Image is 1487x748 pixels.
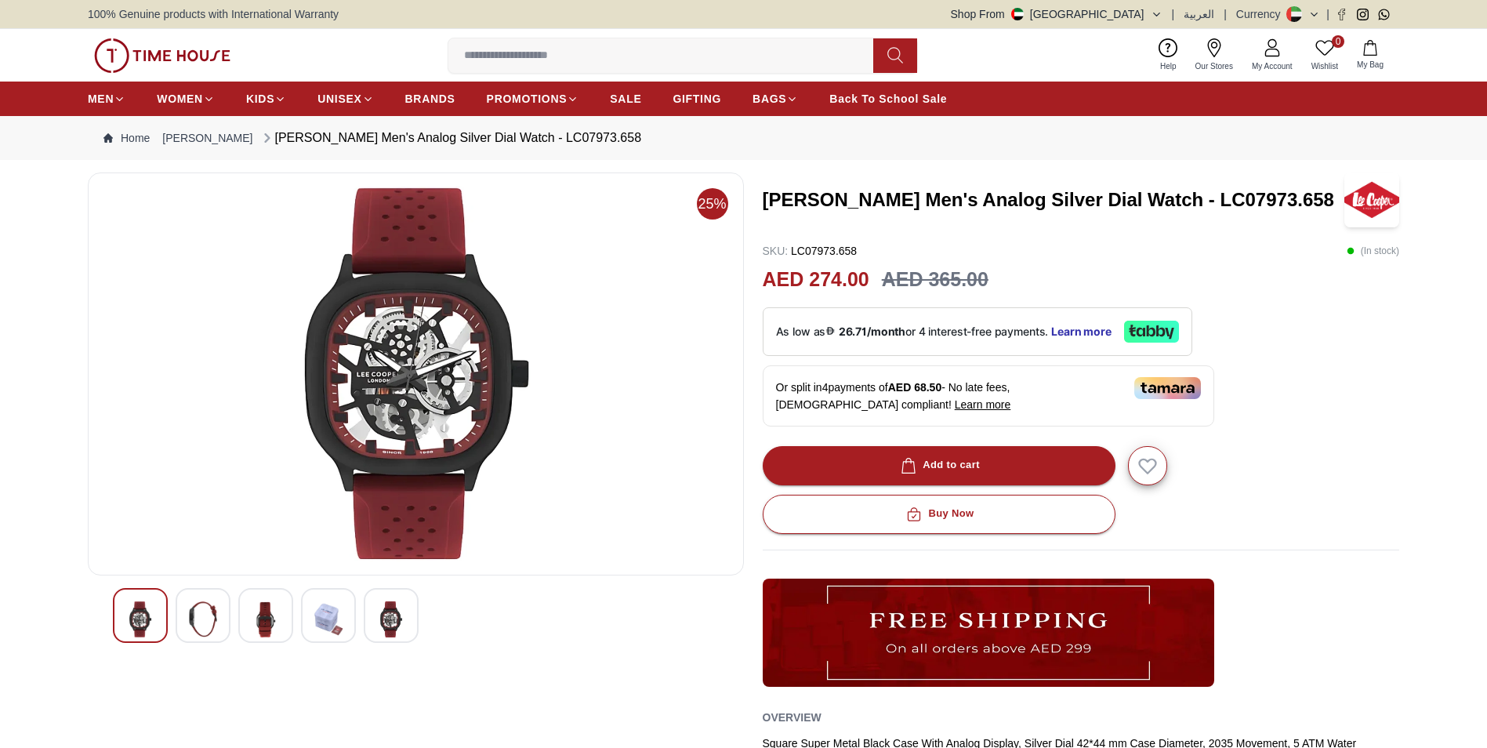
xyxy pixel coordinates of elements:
span: UNISEX [317,91,361,107]
a: Back To School Sale [829,85,947,113]
img: Lee Cooper Men's Analog Silver Dial Watch - LC07973.658 [101,186,731,562]
span: GIFTING [673,91,721,107]
span: PROMOTIONS [487,91,568,107]
p: ( In stock ) [1347,243,1399,259]
img: Lee Cooper Men's Analog Silver Dial Watch - LC07973.658 [377,601,405,637]
a: SALE [610,85,641,113]
a: [PERSON_NAME] [162,130,252,146]
span: My Account [1246,60,1299,72]
img: Tamara [1134,377,1201,399]
a: KIDS [246,85,286,113]
a: PROMOTIONS [487,85,579,113]
span: Help [1154,60,1183,72]
span: SKU : [763,245,789,257]
img: Lee Cooper Men's Analog Silver Dial Watch - LC07973.658 [189,601,217,637]
img: Lee Cooper Men's Analog Silver Dial Watch - LC07973.658 [252,601,280,637]
a: GIFTING [673,85,721,113]
button: Shop From[GEOGRAPHIC_DATA] [951,6,1162,22]
a: BAGS [753,85,798,113]
span: | [1224,6,1227,22]
img: Lee Cooper Men's Analog Silver Dial Watch - LC07973.658 [314,601,343,637]
a: Facebook [1336,9,1347,20]
span: AED 68.50 [888,381,941,394]
a: 0Wishlist [1302,35,1347,75]
img: Lee Cooper Men's Analog Silver Dial Watch - LC07973.658 [1344,172,1399,227]
div: Or split in 4 payments of - No late fees, [DEMOGRAPHIC_DATA] compliant! [763,365,1214,427]
img: United Arab Emirates [1011,8,1024,20]
span: Our Stores [1189,60,1239,72]
span: My Bag [1351,59,1390,71]
span: 25% [697,188,728,220]
span: | [1172,6,1175,22]
nav: Breadcrumb [88,116,1399,160]
img: Lee Cooper Men's Analog Silver Dial Watch - LC07973.658 [126,601,154,637]
button: Buy Now [763,495,1115,534]
a: WOMEN [157,85,215,113]
div: Add to cart [898,456,980,474]
span: BRANDS [405,91,455,107]
span: KIDS [246,91,274,107]
a: Instagram [1357,9,1369,20]
a: BRANDS [405,85,455,113]
a: Our Stores [1186,35,1242,75]
span: 100% Genuine products with International Warranty [88,6,339,22]
button: My Bag [1347,37,1393,74]
span: Back To School Sale [829,91,947,107]
a: Whatsapp [1378,9,1390,20]
span: MEN [88,91,114,107]
span: WOMEN [157,91,203,107]
span: | [1326,6,1329,22]
span: 0 [1332,35,1344,48]
p: LC07973.658 [763,243,858,259]
img: ... [763,579,1214,687]
a: Home [103,130,150,146]
span: Wishlist [1305,60,1344,72]
h3: [PERSON_NAME] Men's Analog Silver Dial Watch - LC07973.658 [763,187,1345,212]
div: [PERSON_NAME] Men's Analog Silver Dial Watch - LC07973.658 [259,129,642,147]
div: Currency [1236,6,1287,22]
img: ... [94,38,230,73]
h2: Overview [763,706,821,729]
button: العربية [1184,6,1214,22]
span: BAGS [753,91,786,107]
a: MEN [88,85,125,113]
button: Add to cart [763,446,1115,485]
h2: AED 274.00 [763,265,869,295]
span: Learn more [955,398,1011,411]
h3: AED 365.00 [882,265,988,295]
a: UNISEX [317,85,373,113]
a: Help [1151,35,1186,75]
div: Buy Now [903,505,974,523]
span: SALE [610,91,641,107]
